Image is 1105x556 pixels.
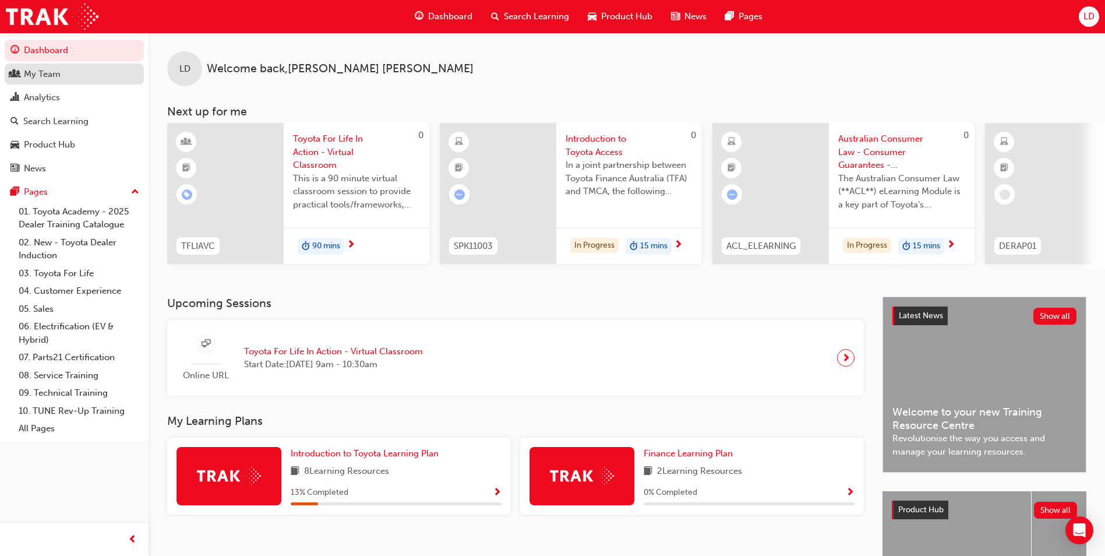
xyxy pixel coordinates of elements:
a: 09. Technical Training [14,384,144,402]
span: LD [1083,10,1095,23]
span: chart-icon [10,93,19,103]
a: 01. Toyota Academy - 2025 Dealer Training Catalogue [14,203,144,234]
span: The Australian Consumer Law (**ACL**) eLearning Module is a key part of Toyota’s compliance progr... [838,172,965,212]
span: next-icon [947,240,955,251]
span: Toyota For Life In Action - Virtual Classroom [293,132,420,172]
span: pages-icon [10,187,19,198]
span: 8 Learning Resources [304,464,389,479]
span: 13 % Completed [291,486,348,499]
a: 03. Toyota For Life [14,265,144,283]
a: guage-iconDashboard [405,5,482,29]
a: 0ACL_ELEARNINGAustralian Consumer Law - Consumer Guarantees - eLearning moduleThe Australian Cons... [712,123,975,264]
span: news-icon [10,164,19,174]
span: next-icon [674,240,683,251]
div: In Progress [843,238,891,254]
button: Show all [1034,502,1078,519]
button: Pages [5,181,144,203]
span: learningRecordVerb_ATTEMPT-icon [727,189,737,200]
div: In Progress [570,238,619,254]
a: Latest NewsShow allWelcome to your new Training Resource CentreRevolutionise the way you access a... [882,297,1086,473]
span: Product Hub [601,10,652,23]
img: Trak [6,3,98,30]
span: 15 mins [640,240,668,253]
span: learningResourceType_INSTRUCTOR_LED-icon [182,135,190,150]
span: learningRecordVerb_ATTEMPT-icon [454,189,465,200]
a: Introduction to Toyota Learning Plan [291,447,443,460]
a: Latest NewsShow all [892,307,1076,325]
span: Show Progress [493,488,502,498]
span: booktick-icon [728,161,736,176]
a: Analytics [5,87,144,108]
span: learningRecordVerb_ENROLL-icon [182,189,192,200]
a: Online URLToyota For Life In Action - Virtual ClassroomStart Date:[DATE] 9am - 10:30am [176,329,855,387]
span: Search Learning [504,10,569,23]
span: Australian Consumer Law - Consumer Guarantees - eLearning module [838,132,965,172]
span: guage-icon [10,45,19,56]
a: 10. TUNE Rev-Up Training [14,402,144,420]
span: car-icon [10,140,19,150]
span: duration-icon [902,239,910,254]
span: Latest News [899,311,943,321]
span: 0 [963,130,969,140]
span: Revolutionise the way you access and manage your learning resources. [892,432,1076,458]
span: duration-icon [630,239,638,254]
span: Show Progress [846,488,855,498]
span: 0 % Completed [644,486,697,499]
button: Show Progress [846,485,855,500]
a: 06. Electrification (EV & Hybrid) [14,318,144,349]
span: In a joint partnership between Toyota Finance Australia (TFA) and TMCA, the following module has ... [566,159,693,198]
span: Start Date: [DATE] 9am - 10:30am [244,358,423,371]
span: book-icon [644,464,652,479]
span: sessionType_ONLINE_URL-icon [202,337,210,351]
a: My Team [5,64,144,85]
span: TFLIAVC [181,240,215,253]
span: DERAP01 [999,240,1036,253]
a: pages-iconPages [716,5,772,29]
button: Show Progress [493,485,502,500]
img: Trak [197,467,261,485]
a: 07. Parts21 Certification [14,349,144,367]
h3: Next up for me [149,105,1105,118]
span: next-icon [842,350,850,366]
span: up-icon [131,185,139,200]
a: 04. Customer Experience [14,282,144,300]
span: people-icon [10,69,19,80]
span: duration-icon [302,239,310,254]
div: Product Hub [24,138,75,152]
div: Analytics [24,91,60,104]
span: 0 [418,130,423,140]
span: learningResourceType_ELEARNING-icon [1000,135,1008,150]
span: LD [179,62,190,76]
span: guage-icon [415,9,423,24]
a: All Pages [14,420,144,438]
span: Product Hub [898,505,944,515]
span: Welcome back , [PERSON_NAME] [PERSON_NAME] [207,62,474,76]
span: This is a 90 minute virtual classroom session to provide practical tools/frameworks, behaviours a... [293,172,420,212]
span: search-icon [491,9,499,24]
a: search-iconSearch Learning [482,5,578,29]
h3: My Learning Plans [167,414,864,428]
a: 0SPK11003Introduction to Toyota AccessIn a joint partnership between Toyota Finance Australia (TF... [440,123,702,264]
span: 15 mins [913,240,940,253]
button: Show all [1033,308,1077,325]
span: booktick-icon [455,161,463,176]
span: Introduction to Toyota Access [566,132,693,159]
span: 90 mins [312,240,340,253]
span: news-icon [671,9,680,24]
button: DashboardMy TeamAnalyticsSearch LearningProduct HubNews [5,37,144,181]
span: SPK11003 [454,240,493,253]
a: news-iconNews [662,5,716,29]
div: News [24,162,46,175]
span: Online URL [176,369,235,382]
span: Pages [739,10,762,23]
span: pages-icon [725,9,734,24]
a: 05. Sales [14,300,144,318]
div: Open Intercom Messenger [1065,516,1093,544]
a: News [5,158,144,180]
a: car-iconProduct Hub [578,5,662,29]
span: book-icon [291,464,299,479]
span: search-icon [10,117,19,127]
span: prev-icon [128,533,137,547]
